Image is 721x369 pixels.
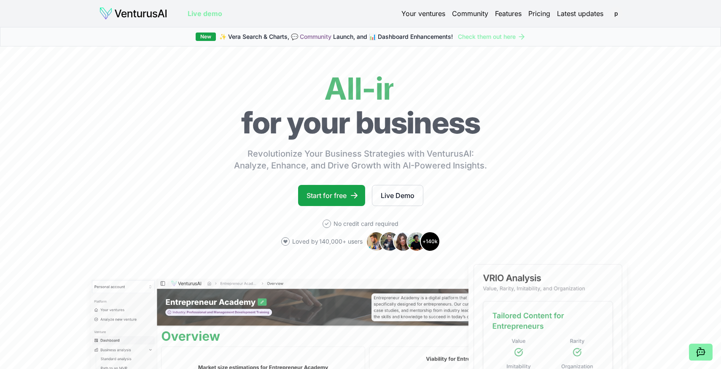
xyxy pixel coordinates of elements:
button: p [610,8,622,19]
img: logo [99,7,167,20]
span: ✨ Vera Search & Charts, 💬 Launch, and 📊 Dashboard Enhancements! [219,33,453,41]
img: Avatar 2 [379,231,400,252]
img: Avatar 3 [393,231,413,252]
a: Community [452,8,488,19]
img: Avatar 1 [366,231,386,252]
div: New [196,33,216,41]
a: Pricing [528,8,550,19]
img: Avatar 4 [406,231,427,252]
a: Your ventures [401,8,445,19]
a: Live Demo [372,185,423,206]
a: Check them out here [458,33,526,41]
a: Latest updates [557,8,603,19]
a: Community [300,33,331,40]
a: Live demo [188,8,222,19]
a: Features [495,8,522,19]
a: Start for free [298,185,365,206]
span: p [609,7,623,20]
